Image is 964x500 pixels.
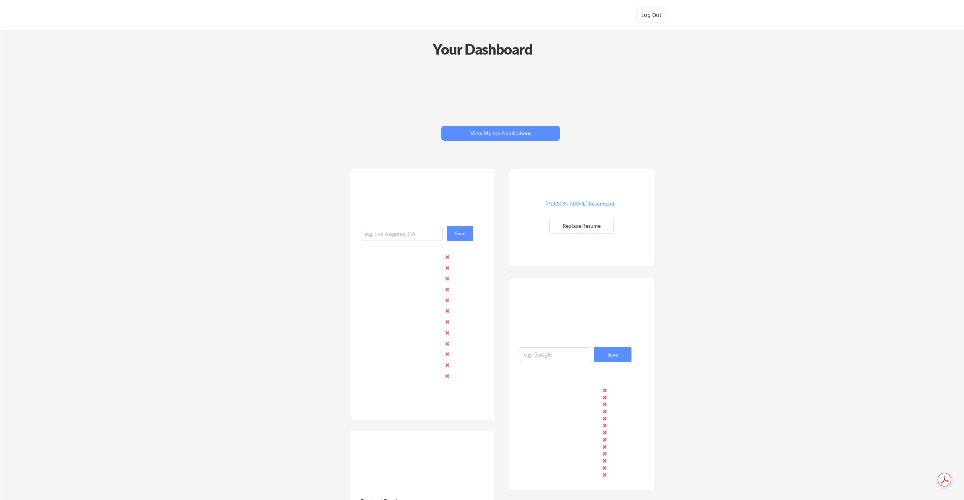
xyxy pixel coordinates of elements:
[594,347,631,362] button: Save
[447,226,473,241] button: Save
[1,38,964,60] div: Your Dashboard
[361,226,443,241] input: e.g. Los Angeles, CA
[536,201,625,206] div: [PERSON_NAME] Resume.pdf
[536,201,625,213] a: [PERSON_NAME] Resume.pdf
[636,8,667,23] button: Log Out
[441,126,560,141] button: View My Job Applications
